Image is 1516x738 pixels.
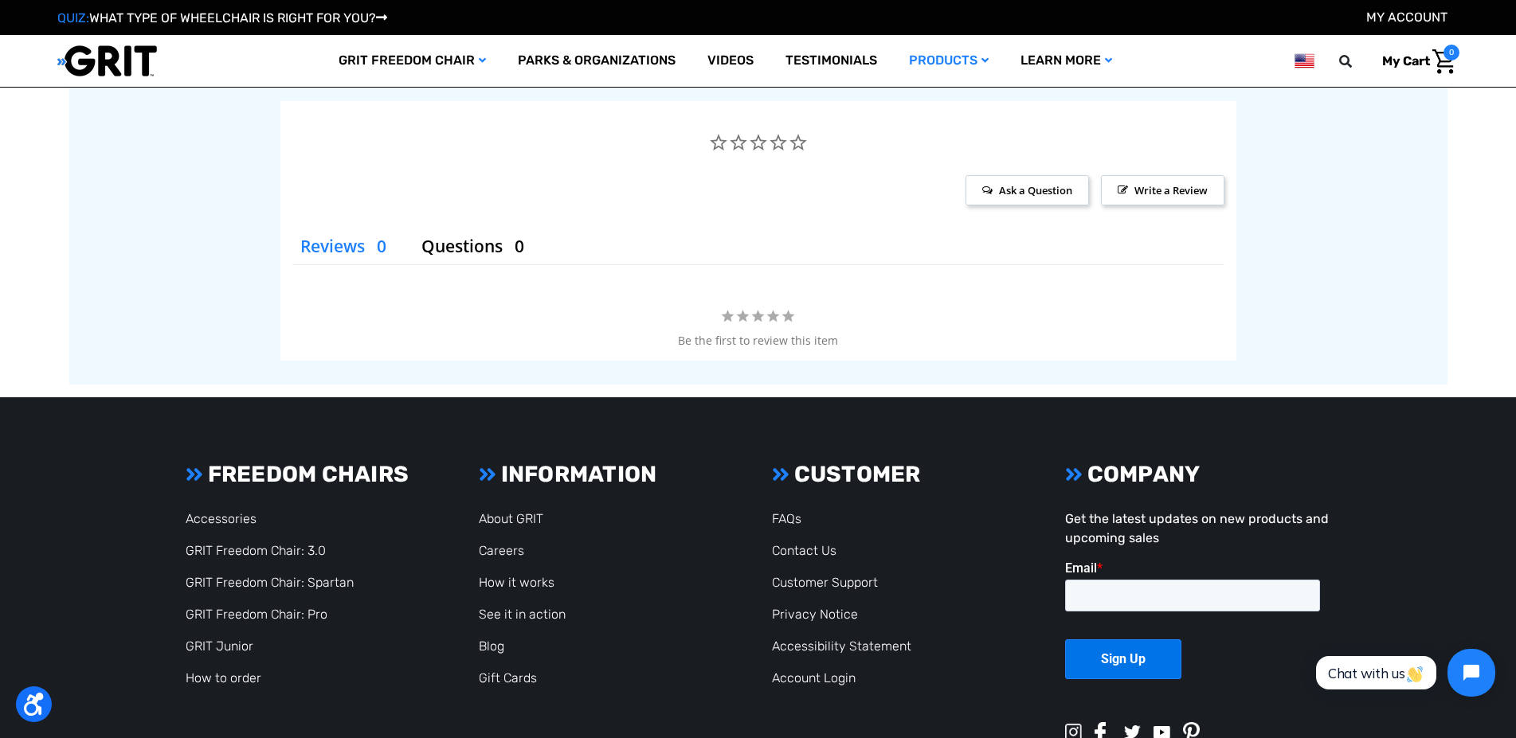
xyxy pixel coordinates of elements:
a: GRIT Freedom Chair [323,35,502,87]
a: Careers [479,543,524,558]
h3: INFORMATION [479,461,743,488]
a: Gift Cards [479,670,537,685]
div: Be the first to review this item [292,332,1224,349]
a: How it works [479,575,554,590]
a: Account [1366,10,1447,25]
a: Testimonials [770,35,893,87]
a: GRIT Freedom Chair: Pro [186,607,327,622]
a: GRIT Junior [186,638,253,654]
a: Blog [479,638,504,654]
li: Questions [413,229,536,264]
span: My Cart [1382,53,1430,68]
a: Learn More [1005,35,1128,87]
h3: FREEDOM CHAIRS [186,461,450,488]
img: GRIT All-Terrain Wheelchair and Mobility Equipment [57,45,157,77]
span: 0 [1444,45,1459,61]
img: us.png [1295,51,1314,71]
h3: COMPANY [1065,461,1330,488]
a: GRIT Freedom Chair: 3.0 [186,543,326,558]
a: QUIZ:WHAT TYPE OF WHEELCHAIR IS RIGHT FOR YOU? [57,10,387,25]
a: Cart with 0 items [1370,45,1459,78]
span: QUIZ: [57,10,89,25]
a: About GRIT [479,511,543,526]
span: Write a Review [1101,175,1224,205]
a: Contact Us [772,543,836,558]
a: Privacy Notice [772,607,858,622]
iframe: Form 0 [1065,560,1330,707]
h3: CUSTOMER [772,461,1036,488]
a: See it in action [479,607,566,622]
a: Videos [691,35,770,87]
a: Products [893,35,1005,87]
a: How to order [186,670,261,685]
p: Get the latest updates on new products and upcoming sales [1065,510,1330,548]
img: Cart [1432,49,1455,74]
a: Customer Support [772,575,878,590]
input: Search [1346,45,1370,78]
a: Account Login [772,670,856,685]
a: Accessories [186,511,257,526]
a: Accessibility Statement [772,638,911,654]
a: GRIT Freedom Chair: Spartan [186,575,354,590]
iframe: Tidio Chat [1299,635,1509,710]
span: Ask a Question [966,175,1089,205]
a: Parks & Organizations [502,35,691,87]
li: Reviews [292,229,398,264]
a: FAQs [772,511,801,526]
